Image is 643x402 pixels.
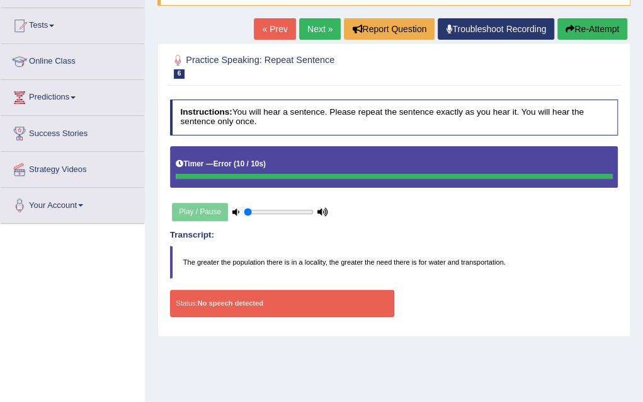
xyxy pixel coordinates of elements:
[344,18,435,40] button: Report Question
[438,18,554,40] a: Troubleshoot Recording
[1,152,144,183] a: Strategy Videos
[170,290,394,318] div: Status:
[236,159,263,168] b: 10 / 10s
[170,100,618,135] h4: You will hear a sentence. Please repeat the sentence exactly as you hear it. You will hear the se...
[174,69,185,79] span: 6
[254,18,295,40] a: « Prev
[198,299,263,307] strong: No speech detected
[1,188,144,219] a: Your Account
[234,159,236,168] b: (
[1,44,144,76] a: Online Class
[170,52,448,79] h2: Practice Speaking: Repeat Sentence
[1,116,144,147] a: Success Stories
[180,107,232,117] b: Instructions:
[299,18,341,40] a: Next »
[213,159,232,168] b: Error
[557,18,627,40] button: Re-Attempt
[170,231,618,240] h4: Transcript:
[170,246,618,279] blockquote: The greater the population there is in a locality, the greater the need there is for water and tr...
[176,160,266,168] h5: Timer —
[1,8,144,40] a: Tests
[263,159,266,168] b: )
[1,80,144,112] a: Predictions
